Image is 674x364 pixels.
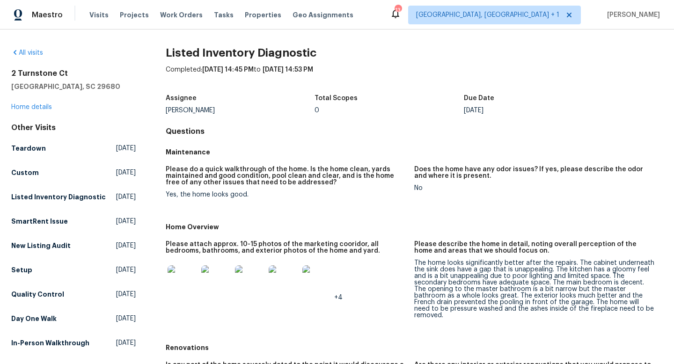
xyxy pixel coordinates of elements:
span: Work Orders [160,10,203,20]
h5: Maintenance [166,147,663,157]
span: [DATE] [116,241,136,250]
div: 13 [395,6,401,15]
a: New Listing Audit[DATE] [11,237,136,254]
span: [DATE] [116,265,136,275]
span: [DATE] [116,144,136,153]
h5: Teardown [11,144,46,153]
span: [PERSON_NAME] [603,10,660,20]
h5: Custom [11,168,39,177]
a: All visits [11,50,43,56]
span: Tasks [214,12,234,18]
span: Maestro [32,10,63,20]
h5: Listed Inventory Diagnostic [11,192,106,202]
div: Completed: to [166,65,663,89]
span: [GEOGRAPHIC_DATA], [GEOGRAPHIC_DATA] + 1 [416,10,559,20]
span: [DATE] [116,314,136,323]
span: [DATE] [116,338,136,348]
span: [DATE] [116,168,136,177]
span: [DATE] [116,192,136,202]
a: Day One Walk[DATE] [11,310,136,327]
a: Home details [11,104,52,110]
h5: Total Scopes [315,95,358,102]
h5: Home Overview [166,222,663,232]
h5: SmartRent Issue [11,217,68,226]
a: In-Person Walkthrough[DATE] [11,335,136,351]
h5: In-Person Walkthrough [11,338,89,348]
h5: Quality Control [11,290,64,299]
span: [DATE] [116,217,136,226]
h2: Listed Inventory Diagnostic [166,48,663,58]
span: +4 [334,294,343,301]
span: Geo Assignments [293,10,353,20]
div: 0 [315,107,464,114]
h5: Day One Walk [11,314,57,323]
div: Yes, the home looks good. [166,191,407,198]
span: [DATE] 14:53 PM [263,66,313,73]
h5: [GEOGRAPHIC_DATA], SC 29680 [11,82,136,91]
h5: Setup [11,265,32,275]
div: Other Visits [11,123,136,132]
h5: Due Date [464,95,494,102]
div: [DATE] [464,107,613,114]
h5: Please describe the home in detail, noting overall perception of the home and areas that we shoul... [414,241,655,254]
h5: Does the home have any odor issues? If yes, please describe the odor and where it is present. [414,166,655,179]
div: [PERSON_NAME] [166,107,315,114]
h5: Please attach approx. 10-15 photos of the marketing cooridor, all bedrooms, bathrooms, and exteri... [166,241,407,254]
span: Projects [120,10,149,20]
h5: Renovations [166,343,663,352]
div: The home looks significantly better after the repairs. The cabinet underneath the sink does have ... [414,260,655,319]
a: Listed Inventory Diagnostic[DATE] [11,189,136,205]
span: [DATE] 14:45 PM [202,66,254,73]
a: Custom[DATE] [11,164,136,181]
span: Visits [89,10,109,20]
h5: New Listing Audit [11,241,71,250]
a: Setup[DATE] [11,262,136,278]
a: Quality Control[DATE] [11,286,136,303]
div: No [414,185,655,191]
a: SmartRent Issue[DATE] [11,213,136,230]
h5: Assignee [166,95,197,102]
h2: 2 Turnstone Ct [11,69,136,78]
span: Properties [245,10,281,20]
h5: Please do a quick walkthrough of the home. Is the home clean, yards maintained and good condition... [166,166,407,186]
span: [DATE] [116,290,136,299]
h4: Questions [166,127,663,136]
a: Teardown[DATE] [11,140,136,157]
